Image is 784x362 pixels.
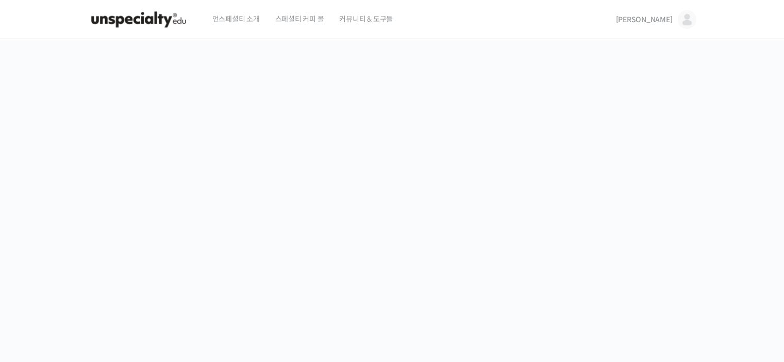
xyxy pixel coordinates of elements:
[10,158,774,210] p: [PERSON_NAME]을 다하는 당신을 위해, 최고와 함께 만든 커피 클래스
[616,15,673,24] span: [PERSON_NAME]
[10,214,774,229] p: 시간과 장소에 구애받지 않고, 검증된 커리큘럼으로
